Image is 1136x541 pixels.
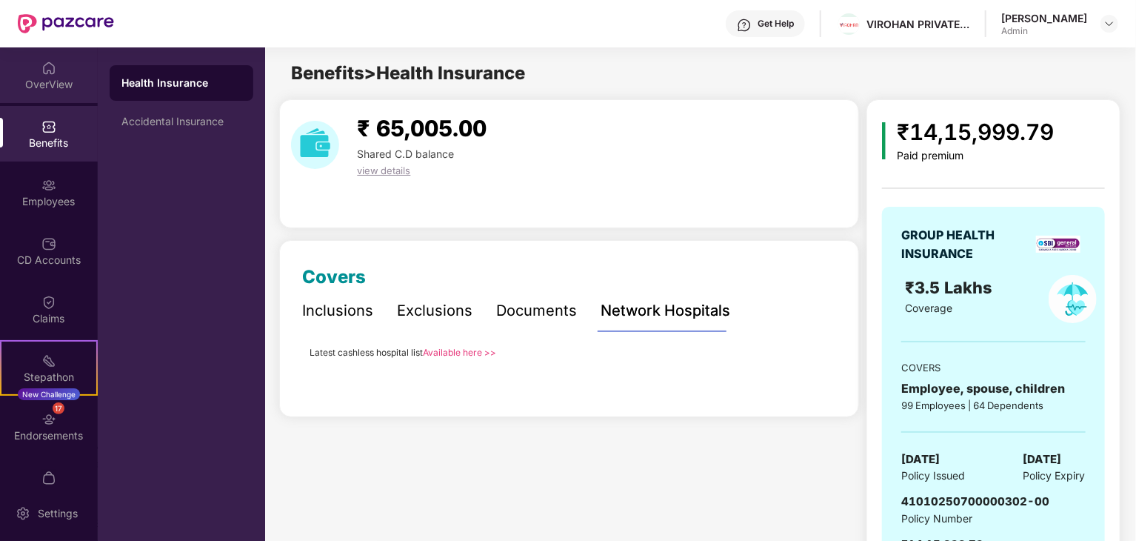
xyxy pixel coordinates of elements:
span: Covers [302,266,366,288]
div: Admin [1001,25,1087,37]
div: Get Help [758,18,794,30]
div: VIROHAN PRIVATE LIMITED [866,17,970,31]
span: [DATE] [901,451,940,468]
div: Documents [496,299,577,322]
img: download [291,121,339,169]
img: svg+xml;base64,PHN2ZyBpZD0iRW5kb3JzZW1lbnRzIiB4bWxucz0iaHR0cDovL3d3dy53My5vcmcvMjAwMC9zdmciIHdpZH... [41,412,56,427]
span: 41010250700000302-00 [901,494,1049,508]
span: ₹3.5 Lakhs [906,278,998,297]
span: Latest cashless hospital list [310,347,423,358]
img: svg+xml;base64,PHN2ZyBpZD0iSGVscC0zMngzMiIgeG1sbnM9Imh0dHA6Ly93d3cudzMub3JnLzIwMDAvc3ZnIiB3aWR0aD... [737,18,752,33]
img: svg+xml;base64,PHN2ZyBpZD0iSG9tZSIgeG1sbnM9Imh0dHA6Ly93d3cudzMub3JnLzIwMDAvc3ZnIiB3aWR0aD0iMjAiIG... [41,61,56,76]
div: [PERSON_NAME] [1001,11,1087,25]
img: svg+xml;base64,PHN2ZyB4bWxucz0iaHR0cDovL3d3dy53My5vcmcvMjAwMC9zdmciIHdpZHRoPSIyMSIgaGVpZ2h0PSIyMC... [41,354,56,368]
span: [DATE] [1023,451,1062,468]
div: 17 [53,402,64,414]
span: Policy Number [901,512,972,525]
img: svg+xml;base64,PHN2ZyBpZD0iU2V0dGluZy0yMHgyMCIgeG1sbnM9Imh0dHA6Ly93d3cudzMub3JnLzIwMDAvc3ZnIiB3aW... [16,506,30,521]
div: Network Hospitals [601,299,730,322]
div: Employee, spouse, children [901,379,1085,398]
img: icon [882,122,886,159]
span: Benefits > Health Insurance [291,62,525,84]
a: Available here >> [423,347,496,358]
img: New Pazcare Logo [18,14,114,33]
div: ₹14,15,999.79 [898,115,1055,150]
span: Coverage [906,302,953,314]
img: policyIcon [1049,275,1097,323]
div: Stepathon [1,370,96,385]
img: svg+xml;base64,PHN2ZyBpZD0iQ0RfQWNjb3VudHMiIGRhdGEtbmFtZT0iQ0QgQWNjb3VudHMiIHhtbG5zPSJodHRwOi8vd3... [41,236,56,251]
div: COVERS [901,360,1085,375]
div: Accidental Insurance [121,116,241,127]
div: Settings [33,506,82,521]
span: Shared C.D balance [357,147,454,160]
img: svg+xml;base64,PHN2ZyBpZD0iRHJvcGRvd24tMzJ4MzIiIHhtbG5zPSJodHRwOi8vd3d3LnczLm9yZy8yMDAwL3N2ZyIgd2... [1103,18,1115,30]
div: Inclusions [302,299,373,322]
div: Paid premium [898,150,1055,162]
img: svg+xml;base64,PHN2ZyBpZD0iQ2xhaW0iIHhtbG5zPSJodHRwOi8vd3d3LnczLm9yZy8yMDAwL3N2ZyIgd2lkdGg9IjIwIi... [41,295,56,310]
div: New Challenge [18,388,80,400]
img: svg+xml;base64,PHN2ZyBpZD0iRW1wbG95ZWVzIiB4bWxucz0iaHR0cDovL3d3dy53My5vcmcvMjAwMC9zdmciIHdpZHRoPS... [41,178,56,193]
div: Exclusions [397,299,472,322]
img: insurerLogo [1036,236,1080,253]
span: ₹ 65,005.00 [357,115,487,142]
span: Policy Expiry [1023,468,1086,484]
img: svg+xml;base64,PHN2ZyBpZD0iQmVuZWZpdHMiIHhtbG5zPSJodHRwOi8vd3d3LnczLm9yZy8yMDAwL3N2ZyIgd2lkdGg9Ij... [41,119,56,134]
img: Virohan%20logo%20(1).jpg [838,17,860,33]
img: svg+xml;base64,PHN2ZyBpZD0iTXlfT3JkZXJzIiBkYXRhLW5hbWU9Ik15IE9yZGVycyIgeG1sbnM9Imh0dHA6Ly93d3cudz... [41,471,56,485]
div: 99 Employees | 64 Dependents [901,398,1085,413]
span: view details [357,165,410,176]
div: Health Insurance [121,76,241,90]
div: GROUP HEALTH INSURANCE [901,226,1031,263]
span: Policy Issued [901,468,965,484]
